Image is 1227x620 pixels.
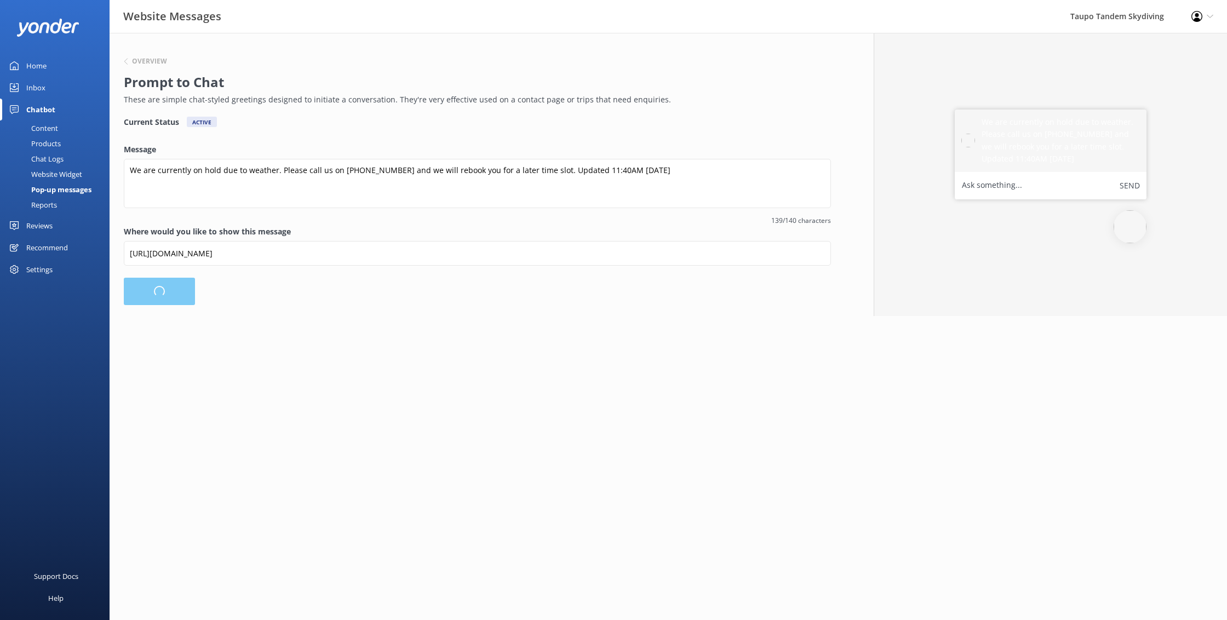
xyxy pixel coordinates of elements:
h2: Prompt to Chat [124,72,825,93]
label: Ask something... [962,179,1022,193]
div: Settings [26,259,53,280]
div: Active [187,117,217,127]
button: Send [1120,179,1140,193]
h4: Current Status [124,117,179,127]
div: Recommend [26,237,68,259]
div: Help [48,587,64,609]
textarea: We are currently on hold due to weather. Please call us on [PHONE_NUMBER] and we will rebook you ... [124,159,831,208]
h6: Overview [132,58,167,65]
div: Chat Logs [7,151,64,167]
label: Where would you like to show this message [124,226,831,238]
div: Inbox [26,77,45,99]
a: Content [7,120,110,136]
button: Overview [124,58,167,65]
div: Website Widget [7,167,82,182]
div: Products [7,136,61,151]
span: 139/140 characters [124,215,831,226]
a: Products [7,136,110,151]
div: Reviews [26,215,53,237]
h3: Website Messages [123,8,221,25]
div: Chatbot [26,99,55,120]
input: https://www.example.com/page [124,241,831,266]
div: Pop-up messages [7,182,91,197]
label: Message [124,143,831,156]
img: yonder-white-logo.png [16,19,79,37]
h5: We are currently on hold due to weather. Please call us on [PHONE_NUMBER] and we will rebook you ... [982,116,1140,165]
div: Content [7,120,58,136]
a: Reports [7,197,110,213]
a: Pop-up messages [7,182,110,197]
a: Website Widget [7,167,110,182]
div: Support Docs [34,565,78,587]
a: Chat Logs [7,151,110,167]
div: Home [26,55,47,77]
p: These are simple chat-styled greetings designed to initiate a conversation. They're very effectiv... [124,94,825,106]
div: Reports [7,197,57,213]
